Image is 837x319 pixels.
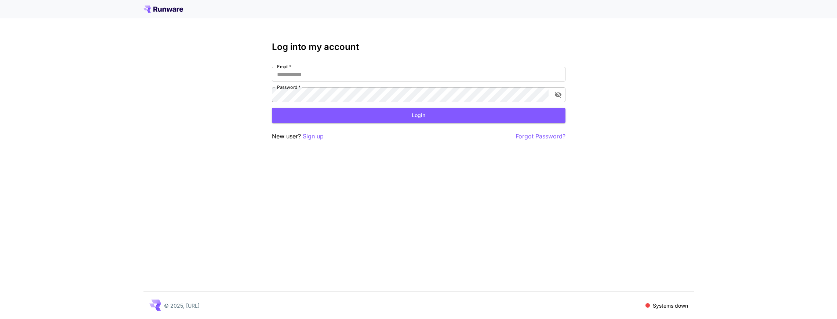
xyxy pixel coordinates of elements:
button: Sign up [303,132,324,141]
button: Forgot Password? [516,132,565,141]
label: Email [277,64,291,70]
button: Login [272,108,565,123]
button: toggle password visibility [552,88,565,101]
p: New user? [272,132,324,141]
h3: Log into my account [272,42,565,52]
p: Systems down [653,302,688,309]
label: Password [277,84,301,90]
p: © 2025, [URL] [164,302,200,309]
